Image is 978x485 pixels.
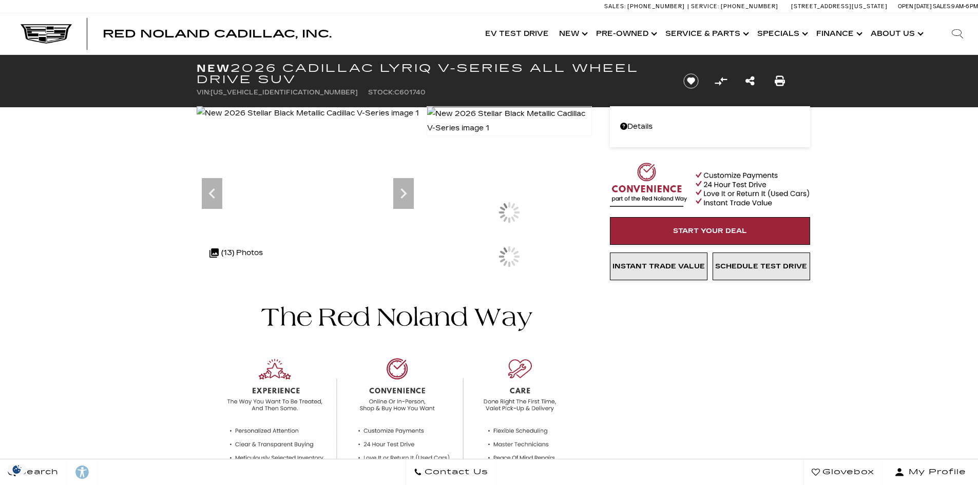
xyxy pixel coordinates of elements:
span: [PHONE_NUMBER] [627,3,685,10]
span: Search [16,465,59,479]
a: Service: [PHONE_NUMBER] [687,4,781,9]
a: Service & Parts [660,13,752,54]
a: Contact Us [406,459,496,485]
a: Glovebox [803,459,883,485]
a: Details [620,120,800,134]
span: Schedule Test Drive [715,262,807,270]
img: New 2026 Stellar Black Metallic Cadillac V-Series image 1 [197,106,419,121]
img: Opt-Out Icon [5,464,29,475]
img: Cadillac Dark Logo with Cadillac White Text [21,24,72,44]
a: About Us [866,13,927,54]
a: Share this New 2026 Cadillac LYRIQ V-Series All Wheel Drive SUV [745,74,755,88]
a: New [554,13,591,54]
span: Instant Trade Value [612,262,705,270]
a: Red Noland Cadillac, Inc. [103,29,332,39]
a: Sales: [PHONE_NUMBER] [604,4,687,9]
span: Service: [691,3,719,10]
a: Finance [811,13,866,54]
iframe: YouTube video player [610,285,810,447]
span: My Profile [905,465,966,479]
button: user-profile-menu [883,459,978,485]
span: Sales: [604,3,626,10]
span: Stock: [368,89,394,96]
span: 9 AM-6 PM [951,3,978,10]
span: Sales: [933,3,951,10]
span: C601740 [394,89,426,96]
section: Click to Open Cookie Consent Modal [5,464,29,475]
a: Pre-Owned [591,13,660,54]
button: Save vehicle [680,73,702,89]
a: Print this New 2026 Cadillac LYRIQ V-Series All Wheel Drive SUV [775,74,785,88]
a: [STREET_ADDRESS][US_STATE] [791,3,888,10]
span: Start Your Deal [673,227,747,235]
h1: 2026 Cadillac LYRIQ V-Series All Wheel Drive SUV [197,63,666,85]
a: Schedule Test Drive [713,253,810,280]
span: Open [DATE] [898,3,932,10]
div: (13) Photos [204,241,268,265]
span: Red Noland Cadillac, Inc. [103,28,332,40]
button: Compare vehicle [713,73,728,89]
span: Glovebox [820,465,874,479]
span: [PHONE_NUMBER] [721,3,778,10]
img: New 2026 Stellar Black Metallic Cadillac V-Series image 1 [427,106,592,136]
strong: New [197,62,231,74]
span: [US_VEHICLE_IDENTIFICATION_NUMBER] [210,89,358,96]
a: EV Test Drive [480,13,554,54]
a: Start Your Deal [610,217,810,245]
span: VIN: [197,89,210,96]
a: Instant Trade Value [610,253,707,280]
span: Contact Us [422,465,488,479]
a: Specials [752,13,811,54]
